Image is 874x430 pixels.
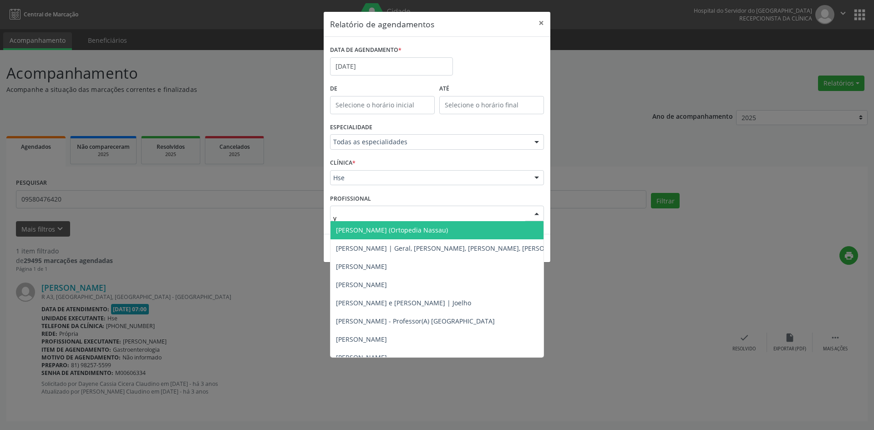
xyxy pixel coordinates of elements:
[336,353,387,362] span: [PERSON_NAME]
[336,298,471,307] span: [PERSON_NAME] e [PERSON_NAME] | Joelho
[333,137,525,147] span: Todas as especialidades
[336,280,387,289] span: [PERSON_NAME]
[330,43,401,57] label: DATA DE AGENDAMENTO
[330,121,372,135] label: ESPECIALIDADE
[333,173,525,182] span: Hse
[336,244,631,253] span: [PERSON_NAME] | Geral, [PERSON_NAME], [PERSON_NAME], [PERSON_NAME] e [PERSON_NAME]
[532,12,550,34] button: Close
[336,226,448,234] span: [PERSON_NAME] (Ortopedia Nassau)
[336,262,387,271] span: [PERSON_NAME]
[330,96,435,114] input: Selecione o horário inicial
[336,335,387,344] span: [PERSON_NAME]
[330,192,371,206] label: PROFISSIONAL
[439,82,544,96] label: ATÉ
[336,317,495,325] span: [PERSON_NAME] - Professor(A) [GEOGRAPHIC_DATA]
[330,57,453,76] input: Selecione uma data ou intervalo
[330,156,356,170] label: CLÍNICA
[439,96,544,114] input: Selecione o horário final
[333,209,525,227] input: Selecione um profissional
[330,18,434,30] h5: Relatório de agendamentos
[330,82,435,96] label: De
